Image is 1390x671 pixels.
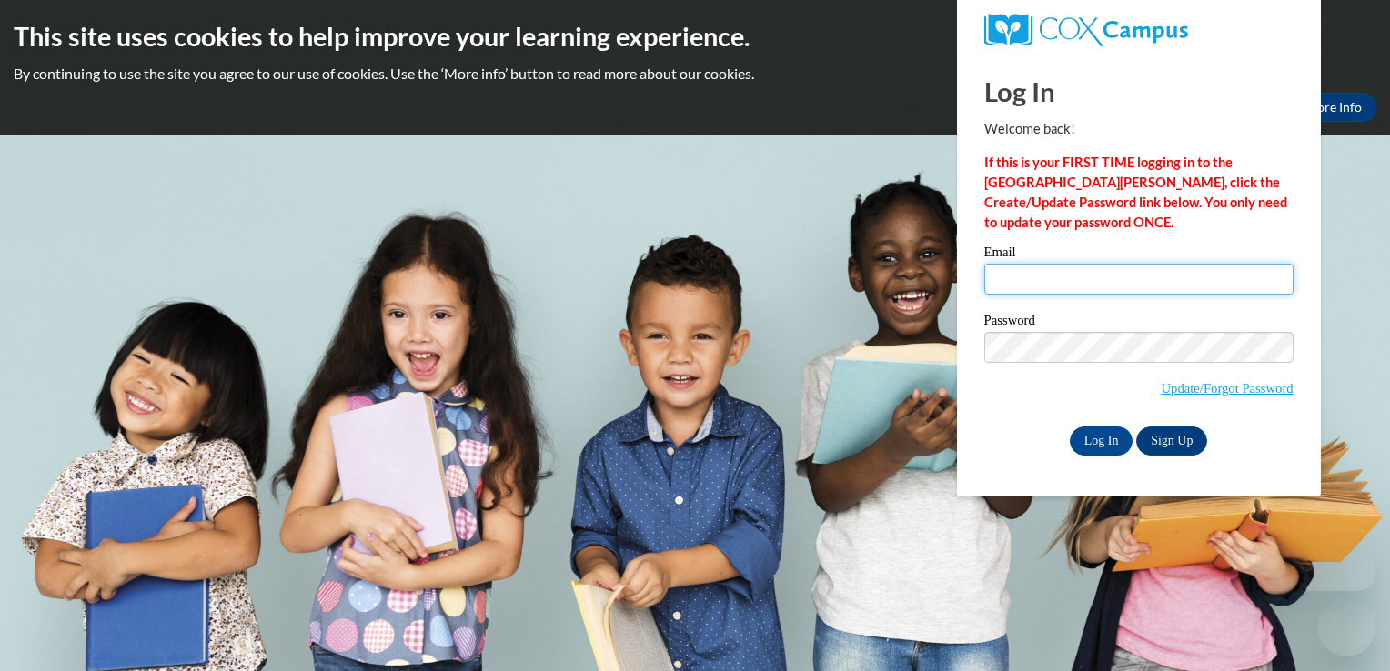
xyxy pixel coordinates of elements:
a: Update/Forgot Password [1162,381,1294,396]
label: Password [984,314,1294,332]
h2: This site uses cookies to help improve your learning experience. [14,18,1376,55]
input: Log In [1070,426,1133,456]
p: By continuing to use the site you agree to our use of cookies. Use the ‘More info’ button to read... [14,64,1376,84]
a: Sign Up [1136,426,1207,456]
strong: If this is your FIRST TIME logging in to the [GEOGRAPHIC_DATA][PERSON_NAME], click the Create/Upd... [984,155,1287,230]
a: COX Campus [984,14,1294,46]
p: Welcome back! [984,119,1294,139]
a: More Info [1291,93,1376,122]
img: COX Campus [984,14,1188,46]
iframe: Button to launch messaging window [1317,598,1375,656]
h1: Log In [984,73,1294,110]
label: Email [984,245,1294,264]
iframe: Message from company [1234,551,1375,591]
